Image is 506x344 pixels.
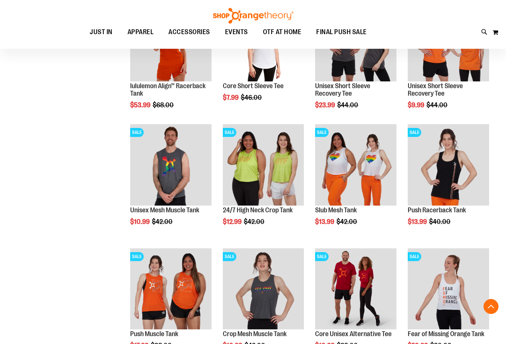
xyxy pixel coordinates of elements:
span: FINAL PUSH SALE [316,24,367,41]
span: $42.00 [336,218,358,225]
a: Fear of Missing Orange Tank [408,330,484,338]
span: $12.99 [223,218,243,225]
img: Product image for 24/7 High Neck Crop Tank [223,124,304,206]
div: product [404,120,493,245]
a: Crop Mesh Muscle Tank [223,330,287,338]
a: Core Short Sleeve Tee [223,82,284,90]
span: SALE [315,128,329,137]
span: SALE [130,128,144,137]
a: Push Muscle Tank [130,330,178,338]
span: $68.00 [153,101,175,109]
span: APPAREL [128,24,154,41]
a: Core Unisex Alternative Tee [315,330,392,338]
span: SALE [315,252,329,261]
a: Product image for Push Muscle TankSALE [130,248,212,331]
span: $40.00 [429,218,452,225]
span: $10.99 [130,218,151,225]
img: Product image for Push Racerback Tank [408,124,489,206]
span: SALE [408,252,421,261]
div: product [219,120,308,245]
span: SALE [223,252,236,261]
span: OTF AT HOME [263,24,302,41]
span: SALE [408,128,421,137]
span: $23.99 [315,101,336,109]
a: Unisex Mesh Muscle Tank [130,206,199,214]
img: Product image for Fear of Missing Orange Tank [408,248,489,330]
a: Slub Mesh Tank [315,206,357,214]
a: 24/7 High Neck Crop Tank [223,206,293,214]
span: ACCESSORIES [168,24,210,41]
a: APPAREL [120,24,161,41]
span: EVENTS [225,24,248,41]
img: Product image for Crop Mesh Muscle Tank [223,248,304,330]
span: SALE [223,128,236,137]
a: FINAL PUSH SALE [309,24,374,41]
a: Product image for Unisex Mesh Muscle TankSALE [130,124,212,207]
img: Product image for Core Unisex Alternative Tee [315,248,396,330]
a: ACCESSORIES [161,24,218,41]
span: $53.99 [130,101,152,109]
a: Push Racerback Tank [408,206,466,214]
img: Product image for Push Muscle Tank [130,248,212,330]
a: Product image for Slub Mesh TankSALE [315,124,396,207]
span: $9.99 [408,101,425,109]
span: $13.99 [408,218,428,225]
span: $44.00 [426,101,449,109]
a: Product image for Push Racerback TankSALE [408,124,489,207]
a: lululemon Align™ Racerback Tank [130,82,206,97]
span: $46.00 [241,94,263,101]
a: Product image for Fear of Missing Orange TankSALE [408,248,489,331]
img: Shop Orangetheory [212,8,294,24]
div: product [126,120,215,245]
span: $7.99 [223,94,240,101]
span: JUST IN [90,24,113,41]
a: Unisex Short Sleeve Recovery Tee [315,82,370,97]
span: $42.00 [244,218,266,225]
img: Product image for Unisex Mesh Muscle Tank [130,124,212,206]
a: Unisex Short Sleeve Recovery Tee [408,82,463,97]
a: Product image for Crop Mesh Muscle TankSALE [223,248,304,331]
img: Product image for Slub Mesh Tank [315,124,396,206]
a: EVENTS [218,24,255,41]
button: Back To Top [483,299,498,314]
span: SALE [130,252,144,261]
span: $44.00 [337,101,359,109]
span: $13.99 [315,218,335,225]
span: $42.00 [152,218,174,225]
a: JUST IN [82,24,120,41]
a: Product image for 24/7 High Neck Crop TankSALE [223,124,304,207]
a: OTF AT HOME [255,24,309,41]
a: Product image for Core Unisex Alternative TeeSALE [315,248,396,331]
div: product [311,120,400,245]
